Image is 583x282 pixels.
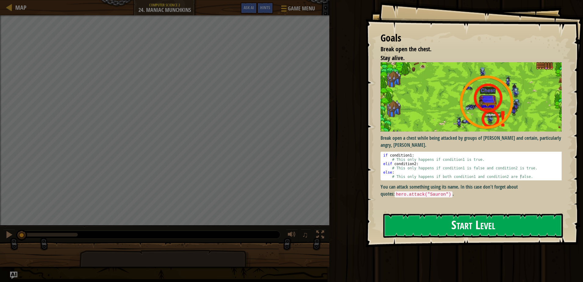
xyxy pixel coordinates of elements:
button: Ctrl + P: Pause [3,229,15,242]
code: hero.attack("Sauron") [395,191,452,197]
button: Adjust volume [286,229,298,242]
a: Map [12,3,27,12]
span: Stay alive. [381,54,405,62]
span: Break open the chest. [381,45,431,53]
span: Game Menu [288,5,315,13]
button: Toggle fullscreen [314,229,326,242]
span: Ask AI [244,5,254,10]
button: Game Menu [276,2,319,17]
button: Start Level [383,214,563,238]
li: Stay alive. [373,54,560,63]
span: Map [15,3,27,12]
button: Ask AI [241,2,257,14]
div: Goals [381,31,562,45]
p: Break open a chest while being attacked by groups of [PERSON_NAME] and certain, particularly angr... [381,135,566,149]
button: Ask AI [10,272,17,279]
span: ♫ [302,230,308,239]
p: You can attack something using its name. In this case don't forget about quotes: . [381,183,566,197]
button: ♫ [301,229,311,242]
span: Hints [260,5,270,10]
li: Break open the chest. [373,45,560,54]
img: Maniac munchkins [381,62,566,132]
